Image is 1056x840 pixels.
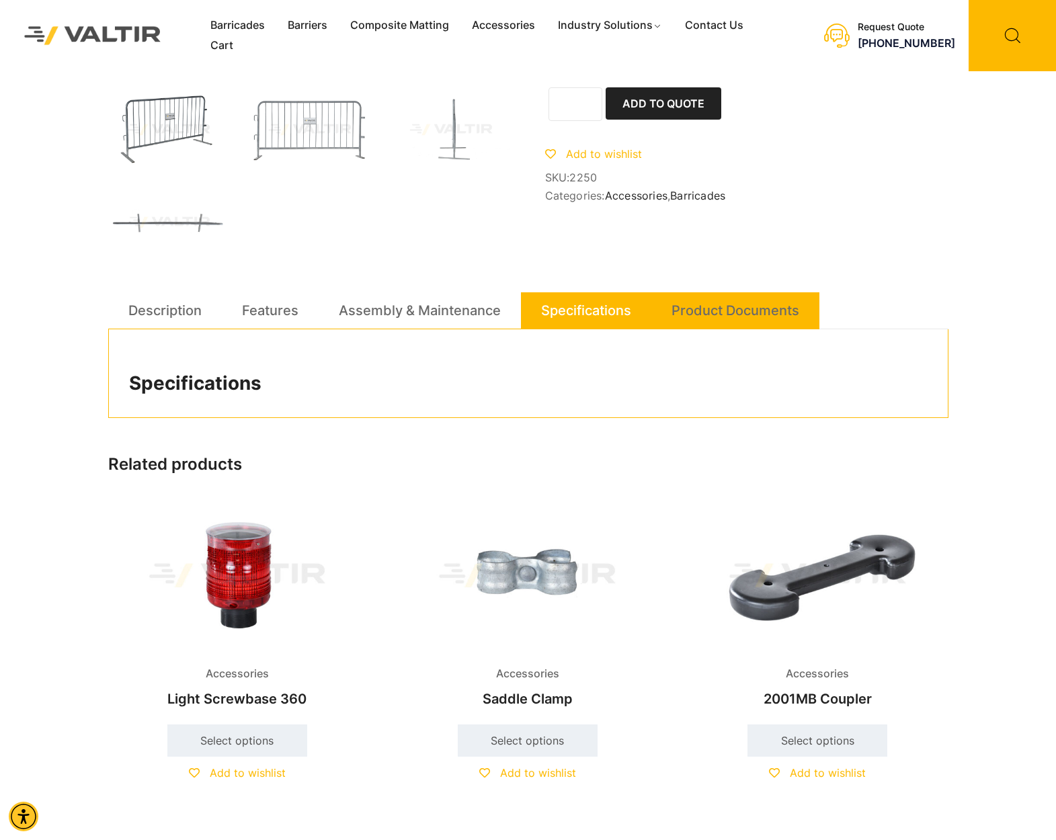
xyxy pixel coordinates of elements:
img: FrenchBar_3Q-1.jpg [108,93,229,166]
a: Barricades [670,189,725,202]
span: Add to wishlist [566,147,642,161]
a: AccessoriesSaddle Clamp [398,498,656,714]
a: Select options for “Light Screwbase 360” [167,724,307,757]
img: Accessories [688,498,946,653]
a: Accessories2001MB Coupler [688,498,946,714]
h2: Saddle Clamp [398,684,656,714]
img: A vertical metal stand with a base, designed for stability, shown against a plain background. [391,93,512,166]
a: Industry Solutions [546,15,674,36]
a: Features [242,292,298,329]
input: Product quantity [549,87,602,121]
span: Accessories [196,664,279,684]
div: Accessibility Menu [9,802,38,831]
button: Add to Quote [606,87,721,120]
span: SKU: [545,171,948,184]
div: Request Quote [858,22,955,33]
a: Accessories [460,15,546,36]
h2: Related products [108,455,948,474]
span: 2250 [569,171,597,184]
span: Accessories [486,664,569,684]
img: Accessories [398,498,656,653]
span: Add to wishlist [500,766,576,780]
h2: 2001MB Coupler [688,684,946,714]
img: A metallic crowd control barrier with vertical bars and a sign labeled "VALTIR" in the center. [249,93,370,166]
a: Product Documents [672,292,799,329]
a: Add to wishlist [189,766,286,780]
a: Contact Us [674,15,755,36]
a: Barricades [199,15,276,36]
img: A long, straight metal bar with two perpendicular extensions on either side, likely a tool or par... [108,186,229,259]
a: Add to wishlist [769,766,866,780]
a: Select options for “2001MB Coupler” [747,724,887,757]
a: Specifications [541,292,631,329]
a: Select options for “Saddle Clamp” [458,724,598,757]
span: Add to wishlist [210,766,286,780]
img: Valtir Rentals [10,12,175,59]
a: Barriers [276,15,339,36]
a: Accessories [605,189,667,202]
a: Cart [199,36,245,56]
span: Add to wishlist [790,766,866,780]
a: Add to wishlist [545,147,642,161]
a: Assembly & Maintenance [339,292,501,329]
a: call (888) 496-3625 [858,36,955,50]
span: Accessories [776,664,859,684]
a: AccessoriesLight Screwbase 360 [108,498,366,714]
a: Add to wishlist [479,766,576,780]
h2: Light Screwbase 360 [108,684,366,714]
a: Composite Matting [339,15,460,36]
img: Accessories [108,498,366,653]
h2: Specifications [129,372,928,395]
a: Description [128,292,202,329]
span: Categories: , [545,190,948,202]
